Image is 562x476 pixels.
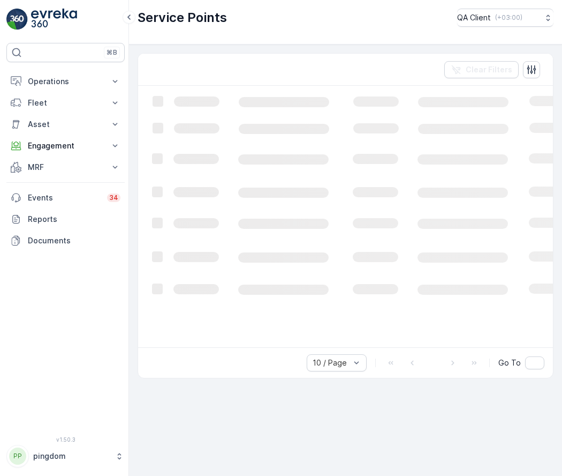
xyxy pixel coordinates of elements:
img: logo [6,9,28,30]
a: Documents [6,230,125,251]
img: logo_light-DOdMpM7g.png [31,9,77,30]
button: QA Client(+03:00) [457,9,553,27]
p: 34 [109,194,118,202]
span: Go To [498,358,521,368]
p: Operations [28,76,103,87]
p: Reports [28,214,120,225]
button: Operations [6,71,125,92]
a: Events34 [6,187,125,209]
p: pingdom [33,451,110,462]
button: MRF [6,157,125,178]
p: MRF [28,162,103,173]
p: Service Points [138,9,227,26]
p: Events [28,192,101,203]
div: PP [9,448,26,465]
button: Fleet [6,92,125,114]
span: v 1.50.3 [6,436,125,443]
p: ( +03:00 ) [495,13,522,22]
p: Clear Filters [466,64,512,75]
a: Reports [6,209,125,230]
p: Asset [28,119,103,130]
p: ⌘B [107,48,117,57]
p: Fleet [28,98,103,108]
button: Engagement [6,135,125,157]
p: Engagement [28,140,103,151]
button: Asset [6,114,125,135]
p: QA Client [457,12,491,23]
button: PPpingdom [6,445,125,467]
button: Clear Filters [444,61,519,78]
p: Documents [28,235,120,246]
